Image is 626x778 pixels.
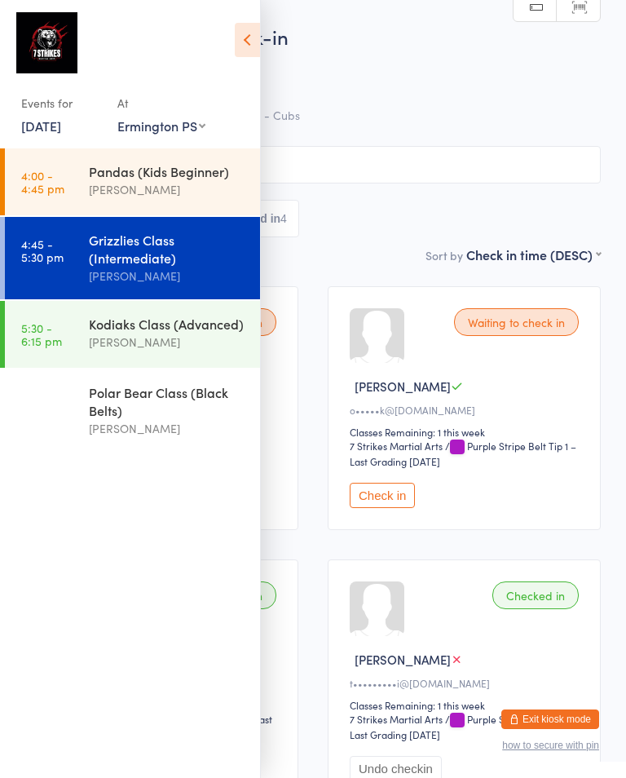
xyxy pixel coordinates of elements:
[89,315,246,333] div: Kodiaks Class (Advanced)
[89,333,246,351] div: [PERSON_NAME]
[25,91,575,107] span: Ermington PS
[425,247,463,263] label: Sort by
[89,267,246,285] div: [PERSON_NAME]
[350,676,584,690] div: t•••••••••i@[DOMAIN_NAME]
[89,162,246,180] div: Pandas (Kids Beginner)
[350,712,443,726] div: 7 Strikes Martial Arts
[89,231,246,267] div: Grizzlies Class (Intermediate)
[350,698,584,712] div: Classes Remaining: 1 this week
[117,117,205,135] div: Ermington PS
[5,217,260,299] a: 4:45 -5:30 pmGrizzlies Class (Intermediate)[PERSON_NAME]
[21,237,64,263] time: 4:45 - 5:30 pm
[492,581,579,609] div: Checked in
[21,321,62,347] time: 5:30 - 6:15 pm
[350,483,415,508] button: Check in
[21,169,64,195] time: 4:00 - 4:45 pm
[350,403,584,417] div: o•••••k@[DOMAIN_NAME]
[89,180,246,199] div: [PERSON_NAME]
[501,709,599,729] button: Exit kiosk mode
[25,23,601,50] h2: Grizzlies Class (Int… Check-in
[25,74,575,91] span: [PERSON_NAME]
[350,439,443,453] div: 7 Strikes Martial Arts
[25,146,601,183] input: Search
[350,425,584,439] div: Classes Remaining: 1 this week
[502,740,599,751] button: how to secure with pin
[454,308,579,336] div: Waiting to check in
[5,301,260,368] a: 5:30 -6:15 pmKodiaks Class (Advanced)[PERSON_NAME]
[21,390,62,416] time: 5:30 - 6:15 pm
[355,651,451,668] span: [PERSON_NAME]
[280,212,287,225] div: 4
[117,90,205,117] div: At
[466,245,601,263] div: Check in time (DESC)
[25,58,575,74] span: [DATE] 4:45pm
[89,419,246,438] div: [PERSON_NAME]
[21,90,101,117] div: Events for
[16,12,77,73] img: 7 Strikes Martial Arts
[21,117,61,135] a: [DATE]
[89,383,246,419] div: Polar Bear Class (Black Belts)
[25,107,601,123] span: 7 Strikes Martial Arts and 7 Strikes Martial Arts - Cubs
[5,148,260,215] a: 4:00 -4:45 pmPandas (Kids Beginner)[PERSON_NAME]
[5,369,260,452] a: 5:30 -6:15 pmPolar Bear Class (Black Belts)[PERSON_NAME]
[355,378,451,395] span: [PERSON_NAME]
